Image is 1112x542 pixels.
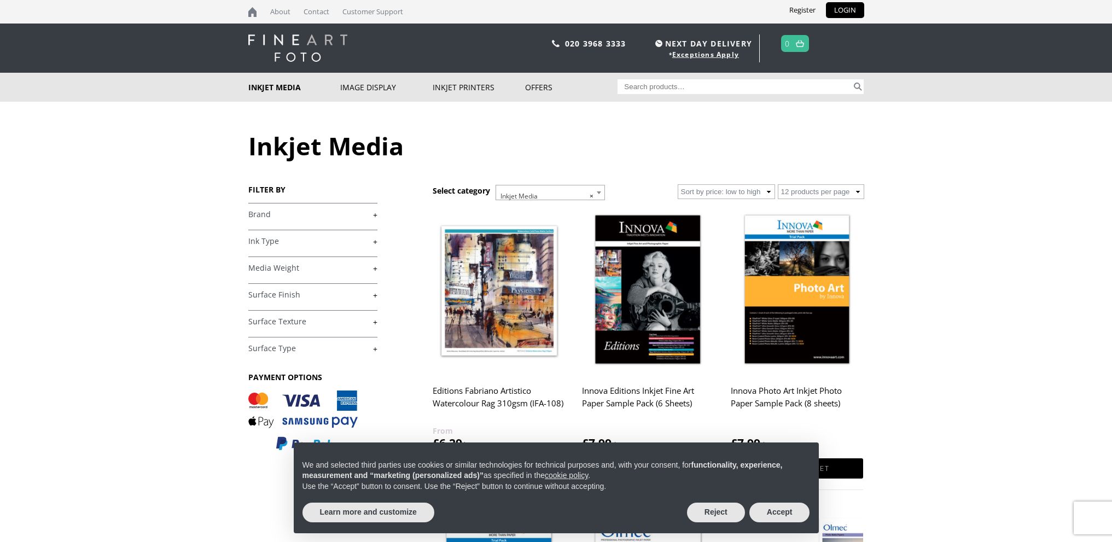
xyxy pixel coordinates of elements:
[248,391,358,451] img: PAYMENT OPTIONS
[285,434,828,542] div: Notice
[433,185,490,196] h3: Select category
[552,40,560,47] img: phone.svg
[248,230,377,252] h4: Ink Type
[248,257,377,278] h4: Media Weight
[731,381,863,424] h2: Innova Photo Art Inkjet Photo Paper Sample Pack (8 sheets)
[302,503,434,522] button: Learn more and customize
[582,208,714,374] img: Innova Editions Inkjet Fine Art Paper Sample Pack (6 Sheets)
[248,73,341,102] a: Inkjet Media
[731,208,863,374] img: Innova Photo Art Inkjet Photo Paper Sample Pack (8 sheets)
[433,208,565,374] img: Editions Fabriano Artistico Watercolour Rag 310gsm (IFA-108)
[248,184,377,195] h3: FILTER BY
[653,37,752,50] span: NEXT DAY DELIVERY
[248,263,377,273] a: +
[590,189,593,204] span: ×
[749,503,810,522] button: Accept
[248,310,377,332] h4: Surface Texture
[826,2,864,18] a: LOGIN
[796,40,804,47] img: basket.svg
[248,372,377,382] h3: PAYMENT OPTIONS
[618,79,852,94] input: Search products…
[302,460,810,481] p: We and selected third parties use cookies or similar technologies for technical purposes and, wit...
[248,317,377,327] a: +
[302,481,810,492] p: Use the “Accept” button to consent. Use the “Reject” button to continue without accepting.
[248,283,377,305] h4: Surface Finish
[582,381,714,424] h2: Innova Editions Inkjet Fine Art Paper Sample Pack (6 Sheets)
[248,290,377,300] a: +
[496,185,605,200] span: Inkjet Media
[248,203,377,225] h4: Brand
[248,343,377,354] a: +
[672,50,739,59] a: Exceptions Apply
[655,40,662,47] img: time.svg
[248,337,377,359] h4: Surface Type
[687,503,745,522] button: Reject
[340,73,433,102] a: Image Display
[678,184,775,199] select: Shop order
[248,209,377,220] a: +
[248,129,864,162] h1: Inkjet Media
[582,208,714,451] a: Innova Editions Inkjet Fine Art Paper Sample Pack (6 Sheets) £7.99 inc VAT
[852,79,864,94] button: Search
[496,185,604,207] span: Inkjet Media
[302,461,783,480] strong: functionality, experience, measurement and “marketing (personalized ads)”
[565,38,626,49] a: 020 3968 3333
[525,73,618,102] a: Offers
[248,236,377,247] a: +
[433,73,525,102] a: Inkjet Printers
[248,34,347,62] img: logo-white.svg
[785,36,790,51] a: 0
[433,208,565,451] a: Editions Fabriano Artistico Watercolour Rag 310gsm (IFA-108) £6.29
[545,471,588,480] a: cookie policy
[731,208,863,451] a: Innova Photo Art Inkjet Photo Paper Sample Pack (8 sheets) £7.99 inc VAT
[433,381,565,424] h2: Editions Fabriano Artistico Watercolour Rag 310gsm (IFA-108)
[781,2,824,18] a: Register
